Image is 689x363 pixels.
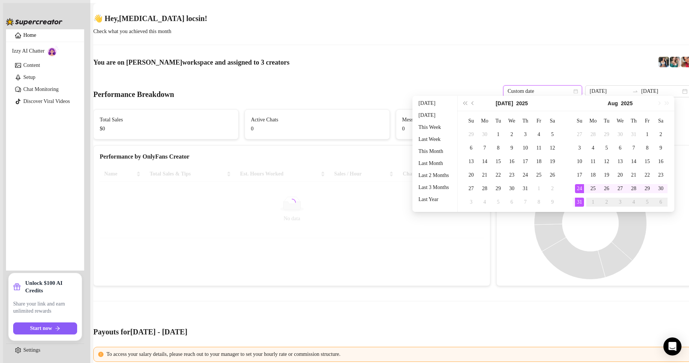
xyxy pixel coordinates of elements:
div: 4 [589,144,598,153]
strong: Unlock $100 AI Credits [25,279,77,294]
div: 2 [507,130,516,139]
td: 2025-07-28 [586,128,600,141]
th: We [505,114,519,128]
td: 2025-08-14 [627,155,640,168]
td: 2025-07-15 [491,155,505,168]
div: 25 [534,171,543,180]
div: 1 [534,184,543,193]
td: 2025-08-02 [546,182,559,195]
div: 25 [589,184,598,193]
button: Choose a year [516,96,528,111]
td: 2025-08-20 [613,168,627,182]
div: 11 [534,144,543,153]
td: 2025-08-02 [654,128,668,141]
div: 3 [616,198,625,207]
td: 2025-07-07 [478,141,491,155]
td: 2025-09-01 [586,195,600,209]
div: 5 [548,130,557,139]
div: 30 [507,184,516,193]
div: 21 [629,171,638,180]
div: 13 [616,157,625,166]
div: 10 [521,144,530,153]
div: 6 [467,144,476,153]
div: 16 [656,157,665,166]
td: 2025-09-02 [600,195,613,209]
div: 27 [616,184,625,193]
div: 4 [480,198,489,207]
span: exclamation-circle [98,352,103,357]
div: 31 [629,130,638,139]
div: 15 [643,157,652,166]
th: Su [464,114,478,128]
th: We [613,114,627,128]
span: gift [13,283,21,290]
input: End date [641,87,681,95]
td: 2025-07-30 [505,182,519,195]
td: 2025-09-04 [627,195,640,209]
td: 2025-08-15 [640,155,654,168]
span: Total Sales [100,116,232,124]
td: 2025-07-09 [505,141,519,155]
span: calendar [573,89,578,94]
div: 20 [616,171,625,180]
span: loading [288,199,296,206]
td: 2025-07-11 [532,141,546,155]
div: 2 [602,198,611,207]
div: 23 [507,171,516,180]
div: 18 [589,171,598,180]
div: 4 [629,198,638,207]
td: 2025-07-27 [464,182,478,195]
td: 2025-08-12 [600,155,613,168]
h1: You are on workspace and assigned to creators [93,59,289,67]
div: Performance by OnlyFans Creator [100,152,484,161]
button: Choose a year [621,96,633,111]
td: 2025-09-05 [640,195,654,209]
td: 2025-08-28 [627,182,640,195]
td: 2025-08-18 [586,168,600,182]
span: 3 [261,59,264,66]
div: 20 [467,171,476,180]
div: 28 [589,130,598,139]
th: Th [519,114,532,128]
img: AI Chatter [47,45,59,56]
span: swap-right [632,88,638,94]
div: 27 [467,184,476,193]
a: Chat Monitoring [23,86,59,92]
div: 6 [616,144,625,153]
div: 5 [494,198,503,207]
td: 2025-07-20 [464,168,478,182]
td: 2025-07-23 [505,168,519,182]
div: 11 [589,157,598,166]
td: 2025-08-06 [613,141,627,155]
td: 2025-08-08 [640,141,654,155]
td: 2025-07-30 [613,128,627,141]
td: 2025-08-07 [627,141,640,155]
td: 2025-08-03 [573,141,586,155]
div: 3 [575,144,584,153]
td: 2025-08-27 [613,182,627,195]
div: 27 [575,130,584,139]
div: 18 [534,157,543,166]
td: 2025-08-04 [586,141,600,155]
td: 2025-08-29 [640,182,654,195]
td: 2025-06-29 [464,128,478,141]
div: 14 [480,157,489,166]
a: Content [23,62,40,68]
div: 17 [521,157,530,166]
th: Sa [654,114,668,128]
span: Active Chats [251,116,383,124]
td: 2025-08-26 [600,182,613,195]
td: 2025-08-10 [573,155,586,168]
div: 1 [589,198,598,207]
span: Messages Sent [402,116,535,124]
th: Mo [478,114,491,128]
td: 2025-07-05 [546,128,559,141]
td: 2025-08-21 [627,168,640,182]
div: 1 [494,130,503,139]
td: 2025-07-29 [491,182,505,195]
td: 2025-07-17 [519,155,532,168]
td: 2025-08-13 [613,155,627,168]
div: 23 [656,171,665,180]
td: 2025-08-04 [478,195,491,209]
th: Fr [640,114,654,128]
